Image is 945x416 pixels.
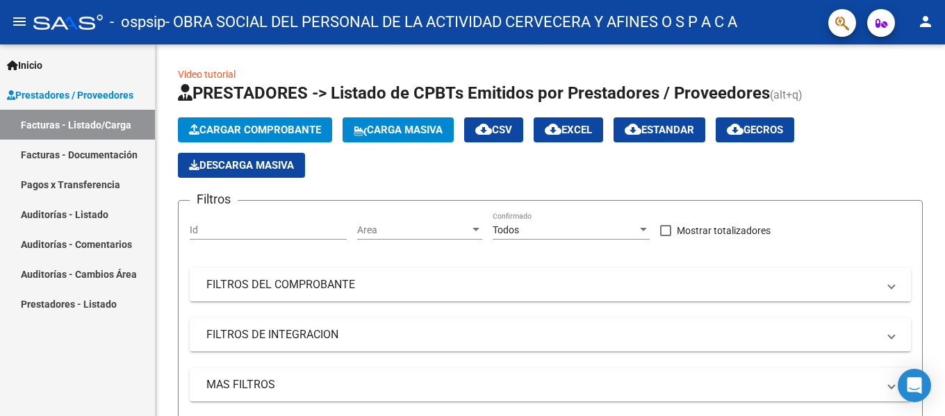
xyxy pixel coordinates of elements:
[178,83,770,103] span: PRESTADORES -> Listado de CPBTs Emitidos por Prestadores / Proveedores
[625,121,641,138] mat-icon: cloud_download
[727,124,783,136] span: Gecros
[545,121,561,138] mat-icon: cloud_download
[7,88,133,103] span: Prestadores / Proveedores
[206,327,878,342] mat-panel-title: FILTROS DE INTEGRACION
[189,159,294,172] span: Descarga Masiva
[534,117,603,142] button: EXCEL
[190,268,911,301] mat-expansion-panel-header: FILTROS DEL COMPROBANTE
[493,224,519,235] span: Todos
[614,117,705,142] button: Estandar
[11,13,28,30] mat-icon: menu
[727,121,743,138] mat-icon: cloud_download
[343,117,454,142] button: Carga Masiva
[625,124,694,136] span: Estandar
[545,124,592,136] span: EXCEL
[464,117,523,142] button: CSV
[178,117,332,142] button: Cargar Comprobante
[475,124,512,136] span: CSV
[190,368,911,401] mat-expansion-panel-header: MAS FILTROS
[770,88,803,101] span: (alt+q)
[206,277,878,292] mat-panel-title: FILTROS DEL COMPROBANTE
[917,13,934,30] mat-icon: person
[110,7,165,38] span: - ospsip
[716,117,794,142] button: Gecros
[178,153,305,178] app-download-masive: Descarga masiva de comprobantes (adjuntos)
[190,190,238,209] h3: Filtros
[354,124,443,136] span: Carga Masiva
[475,121,492,138] mat-icon: cloud_download
[357,224,470,236] span: Area
[165,7,737,38] span: - OBRA SOCIAL DEL PERSONAL DE LA ACTIVIDAD CERVECERA Y AFINES O S P A C A
[178,69,236,80] a: Video tutorial
[677,222,771,239] span: Mostrar totalizadores
[189,124,321,136] span: Cargar Comprobante
[7,58,42,73] span: Inicio
[190,318,911,351] mat-expansion-panel-header: FILTROS DE INTEGRACION
[178,153,305,178] button: Descarga Masiva
[206,377,878,392] mat-panel-title: MAS FILTROS
[898,369,931,402] div: Open Intercom Messenger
